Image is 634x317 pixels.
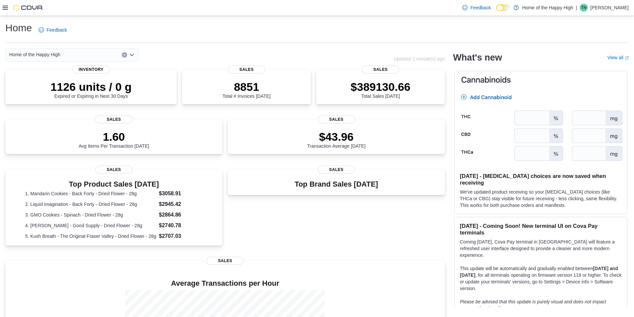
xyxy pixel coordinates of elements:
dd: $2945.42 [159,200,202,208]
dt: 5. Kush Breath - The Original Fraser Valley - Dried Flower - 28g [25,233,156,239]
dt: 3. GMO Cookies - Spinach - Dried Flower - 28g [25,212,156,218]
h3: Top Brand Sales [DATE] [295,180,378,188]
p: 1.60 [79,130,149,143]
span: Feedback [470,4,491,11]
button: Open list of options [129,52,134,58]
dd: $3058.91 [159,190,202,198]
dt: 1. Mandarin Cookies - Back Forty - Dried Flower - 28g [25,190,156,197]
img: Cova [13,4,43,11]
div: Avg Items Per Transaction [DATE] [79,130,149,149]
div: Tammy Neff [580,4,588,12]
span: Inventory [73,66,110,74]
h3: [DATE] - [MEDICAL_DATA] choices are now saved when receiving [460,173,622,186]
em: Please be advised that this update is purely visual and does not impact payment functionality. [460,299,606,311]
p: We've updated product receiving so your [MEDICAL_DATA] choices (like THCa or CBG) stay visible fo... [460,189,622,209]
span: Sales [95,115,132,123]
span: Sales [95,166,132,174]
dd: $2740.78 [159,222,202,230]
div: Total # Invoices [DATE] [223,80,271,99]
p: This update will be automatically and gradually enabled between , for all terminals operating on ... [460,265,622,292]
p: 8851 [223,80,271,93]
input: Dark Mode [496,4,510,11]
p: $389130.66 [351,80,411,93]
a: Feedback [460,1,493,14]
div: Transaction Average [DATE] [307,130,366,149]
p: $43.96 [307,130,366,143]
span: Sales [362,66,399,74]
span: Sales [228,66,265,74]
p: Coming [DATE], Cova Pay terminal in [GEOGRAPHIC_DATA] will feature a refreshed user interface des... [460,238,622,258]
dt: 4. [PERSON_NAME] - Good Supply - Dried Flower - 28g [25,222,156,229]
h1: Home [5,21,32,35]
span: Sales [318,115,355,123]
button: Clear input [122,52,127,58]
dt: 2. Liquid Imagination - Back Forty - Dried Flower - 28g [25,201,156,208]
div: Expired or Expiring in Next 30 Days [51,80,132,99]
span: Sales [318,166,355,174]
svg: External link [625,56,629,60]
span: Feedback [47,27,67,33]
dd: $2707.03 [159,232,202,240]
span: Home of the Happy High [9,51,60,59]
div: Total Sales [DATE] [351,80,411,99]
p: 1126 units / 0 g [51,80,132,93]
p: Home of the Happy High [522,4,573,12]
h4: Average Transactions per Hour [11,279,440,287]
h2: What's new [453,52,502,63]
p: | [576,4,577,12]
p: [PERSON_NAME] [590,4,629,12]
a: View allExternal link [607,55,629,60]
span: Dark Mode [496,11,497,12]
span: Sales [206,257,244,265]
span: TN [581,4,586,12]
p: Updated 1 minute(s) ago [394,56,445,62]
h3: [DATE] - Coming Soon! New terminal UI on Cova Pay terminals [460,223,622,236]
dd: $2864.86 [159,211,202,219]
strong: [DATE] and [DATE] [460,266,618,278]
h3: Top Product Sales [DATE] [25,180,203,188]
a: Feedback [36,23,70,37]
